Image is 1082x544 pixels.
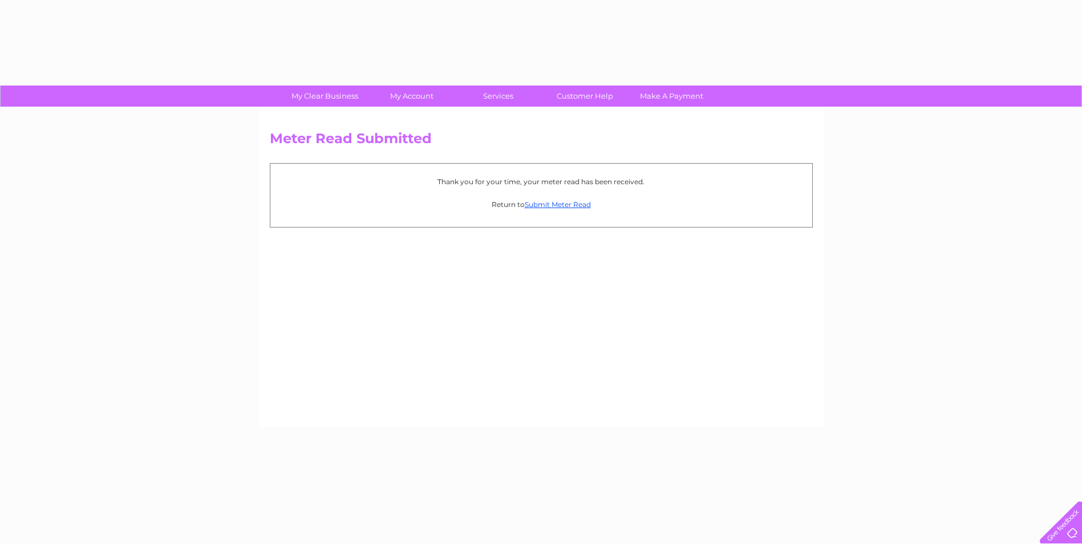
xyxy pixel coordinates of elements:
[276,176,807,187] p: Thank you for your time, your meter read has been received.
[278,86,372,107] a: My Clear Business
[538,86,632,107] a: Customer Help
[451,86,545,107] a: Services
[525,200,591,209] a: Submit Meter Read
[276,199,807,210] p: Return to
[270,131,813,152] h2: Meter Read Submitted
[364,86,459,107] a: My Account
[625,86,719,107] a: Make A Payment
